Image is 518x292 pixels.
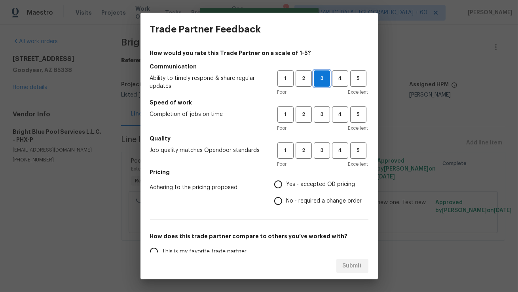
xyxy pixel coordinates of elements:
span: 2 [296,110,311,119]
h5: Communication [150,63,368,70]
button: 1 [277,70,294,87]
span: 2 [296,146,311,155]
span: 1 [278,74,293,83]
span: 4 [333,110,347,119]
span: 4 [333,74,347,83]
h5: Speed of work [150,99,368,106]
span: No - required a change order [287,197,362,205]
span: 4 [333,146,347,155]
span: Adhering to the pricing proposed [150,184,262,192]
button: 5 [350,142,366,159]
h5: How does this trade partner compare to others you’ve worked with? [150,232,368,240]
span: 3 [315,110,329,119]
span: 1 [278,110,293,119]
span: Yes - accepted OD pricing [287,180,355,189]
span: Ability to timely respond & share regular updates [150,74,265,90]
button: 4 [332,70,348,87]
span: This is my favorite trade partner [162,248,247,256]
span: Excellent [348,124,368,132]
button: 3 [314,142,330,159]
span: 5 [351,146,366,155]
button: 2 [296,106,312,123]
span: Excellent [348,160,368,168]
span: Poor [277,88,287,96]
span: 2 [296,74,311,83]
button: 5 [350,70,366,87]
span: 3 [315,146,329,155]
span: Poor [277,124,287,132]
button: 3 [314,70,330,87]
h5: Pricing [150,168,368,176]
span: Job quality matches Opendoor standards [150,146,265,154]
button: 2 [296,70,312,87]
button: 1 [277,142,294,159]
span: Completion of jobs on time [150,110,265,118]
h4: How would you rate this Trade Partner on a scale of 1-5? [150,49,368,57]
h3: Trade Partner Feedback [150,24,261,35]
span: 1 [278,146,293,155]
button: 2 [296,142,312,159]
span: Poor [277,160,287,168]
button: 4 [332,142,348,159]
span: 5 [351,74,366,83]
div: Pricing [274,176,368,209]
button: 1 [277,106,294,123]
h5: Quality [150,135,368,142]
button: 5 [350,106,366,123]
span: 5 [351,110,366,119]
button: 3 [314,106,330,123]
button: 4 [332,106,348,123]
span: 3 [314,74,330,83]
span: Excellent [348,88,368,96]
